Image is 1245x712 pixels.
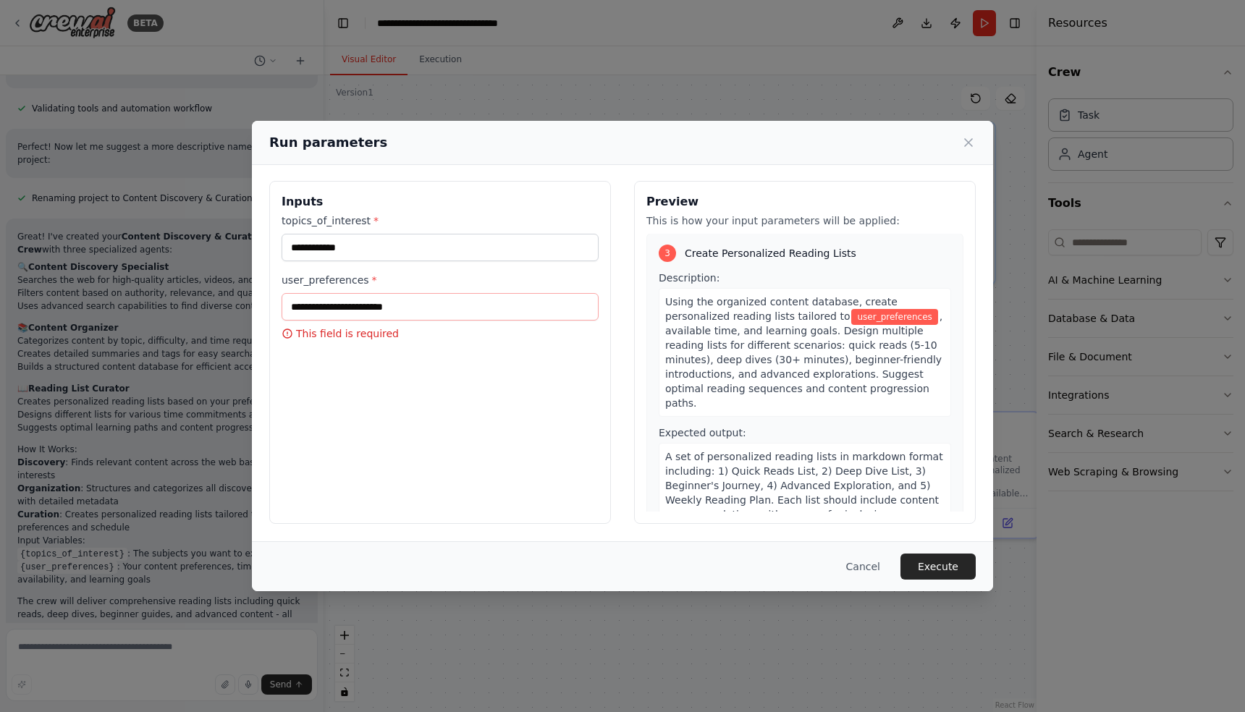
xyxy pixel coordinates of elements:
[685,246,856,260] span: Create Personalized Reading Lists
[851,309,937,325] span: Variable: user_preferences
[659,272,719,284] span: Description:
[659,245,676,262] div: 3
[900,554,976,580] button: Execute
[665,310,942,409] span: , available time, and learning goals. Design multiple reading lists for different scenarios: quic...
[269,132,387,153] h2: Run parameters
[282,213,599,228] label: topics_of_interest
[659,427,746,438] span: Expected output:
[282,193,599,211] h3: Inputs
[646,213,963,228] p: This is how your input parameters will be applied:
[282,273,599,287] label: user_preferences
[665,451,943,549] span: A set of personalized reading lists in markdown format including: 1) Quick Reads List, 2) Deep Di...
[835,554,892,580] button: Cancel
[646,193,963,211] h3: Preview
[282,326,599,341] p: This field is required
[665,296,898,322] span: Using the organized content database, create personalized reading lists tailored to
